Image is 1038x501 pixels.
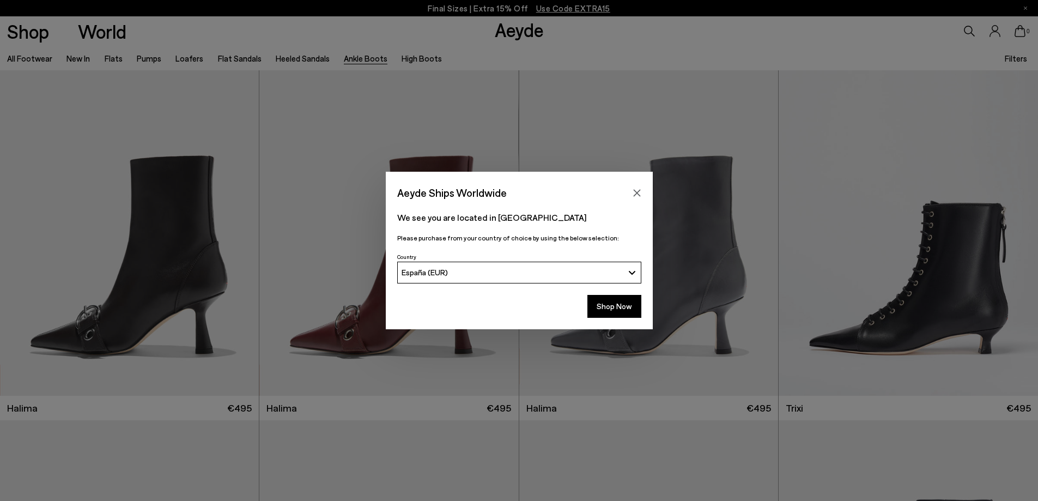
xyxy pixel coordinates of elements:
button: Close [629,185,645,201]
span: Country [397,253,416,260]
span: Aeyde Ships Worldwide [397,183,507,202]
p: We see you are located in [GEOGRAPHIC_DATA] [397,211,641,224]
span: España (EUR) [402,268,448,277]
p: Please purchase from your country of choice by using the below selection: [397,233,641,243]
button: Shop Now [587,295,641,318]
